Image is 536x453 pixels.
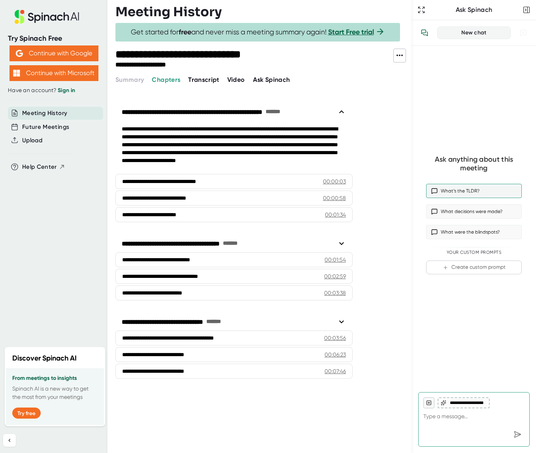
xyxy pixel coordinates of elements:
button: Summary [115,75,144,85]
div: 00:01:54 [325,256,346,264]
h3: From meetings to insights [12,375,98,381]
button: What decisions were made? [426,204,522,219]
div: 00:02:59 [324,272,346,280]
b: free [179,28,191,36]
div: 00:00:58 [323,194,346,202]
div: 00:01:34 [325,211,346,219]
div: Ask Spinach [427,6,521,14]
button: Chapters [152,75,180,85]
h2: Discover Spinach AI [12,353,77,364]
button: Create custom prompt [426,260,522,274]
span: Summary [115,76,144,83]
span: Transcript [188,76,219,83]
button: What were the blindspots? [426,225,522,239]
button: Video [227,75,245,85]
div: Have an account? [8,87,100,94]
div: 00:06:23 [325,351,346,359]
div: Your Custom Prompts [426,250,522,255]
button: Upload [22,136,42,145]
button: Expand to Ask Spinach page [416,4,427,15]
div: New chat [442,29,506,36]
div: 00:07:46 [325,367,346,375]
span: Help Center [22,162,57,172]
h3: Meeting History [115,4,222,19]
button: What’s the TLDR? [426,184,522,198]
div: Try Spinach Free [8,34,100,43]
div: Ask anything about this meeting [426,155,522,173]
a: Sign in [58,87,75,94]
button: Continue with Google [9,45,98,61]
button: Continue with Microsoft [9,65,98,81]
button: Help Center [22,162,65,172]
button: Meeting History [22,109,67,118]
span: Ask Spinach [253,76,290,83]
img: Aehbyd4JwY73AAAAAElFTkSuQmCC [16,50,23,57]
a: Start Free trial [328,28,374,36]
span: Chapters [152,76,180,83]
p: Spinach AI is a new way to get the most from your meetings [12,385,98,401]
span: Get started for and never miss a meeting summary again! [131,28,385,37]
button: Try free [12,408,41,419]
div: 00:03:56 [324,334,346,342]
div: 00:03:38 [324,289,346,297]
button: View conversation history [417,25,432,41]
span: Video [227,76,245,83]
button: Future Meetings [22,123,69,132]
button: Ask Spinach [253,75,290,85]
button: Transcript [188,75,219,85]
div: Send message [510,427,525,442]
button: Collapse sidebar [3,434,16,447]
div: 00:00:03 [323,177,346,185]
button: Close conversation sidebar [521,4,532,15]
